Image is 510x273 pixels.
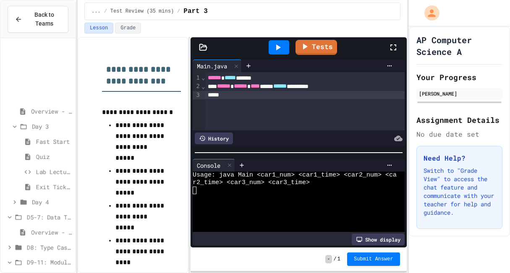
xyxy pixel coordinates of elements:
span: / [104,8,107,15]
div: No due date set [416,129,502,139]
span: Fold line [201,83,205,90]
span: / [177,8,180,15]
span: Lab Lecture [36,167,72,176]
div: [PERSON_NAME] [419,90,500,97]
span: Submit Answer [354,256,393,263]
span: Fold line [201,74,205,81]
button: Grade [115,23,141,34]
div: History [195,133,233,144]
span: Back to Teams [27,10,61,28]
span: Overview - Teacher Only [31,228,72,237]
span: Quiz [36,152,72,161]
span: Fast Start [36,137,72,146]
span: ... [92,8,101,15]
div: Console [193,161,225,170]
span: Part 3 [183,6,208,16]
button: Submit Answer [347,252,400,266]
span: D8: Type Casting [27,243,72,252]
span: 1 [337,256,340,263]
span: Overview - Teacher only [31,107,72,116]
div: 1 [193,74,201,82]
button: Back to Teams [8,6,68,33]
h2: Your Progress [416,71,502,83]
span: Test Review (35 mins) [110,8,174,15]
div: Console [193,159,235,172]
span: Day 4 [32,198,72,206]
p: Switch to "Grade View" to access the chat feature and communicate with your teacher for help and ... [424,166,495,217]
div: Main.java [193,60,242,72]
span: Usage: java Main <car1_num> <car1_time> <car2_num> <ca [193,172,397,179]
div: 2 [193,82,201,91]
div: Show display [352,234,405,245]
span: D5-7: Data Types and Number Calculations [27,213,72,221]
span: - [325,255,332,263]
span: Day 3 [32,122,72,131]
h1: AP Computer Science A [416,34,502,57]
div: 3 [193,91,201,99]
span: Exit Ticket [36,182,72,191]
iframe: chat widget [440,203,502,239]
a: Tests [296,40,337,55]
div: My Account [416,3,442,23]
span: r2_time> <car3_num> <car3_time> [193,179,310,187]
iframe: chat widget [475,239,502,265]
h3: Need Help? [424,153,495,163]
span: / [334,256,337,263]
h2: Assignment Details [416,114,502,126]
span: D9-11: Module Wrap Up [27,258,72,267]
button: Lesson [84,23,113,34]
div: Main.java [193,62,231,70]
